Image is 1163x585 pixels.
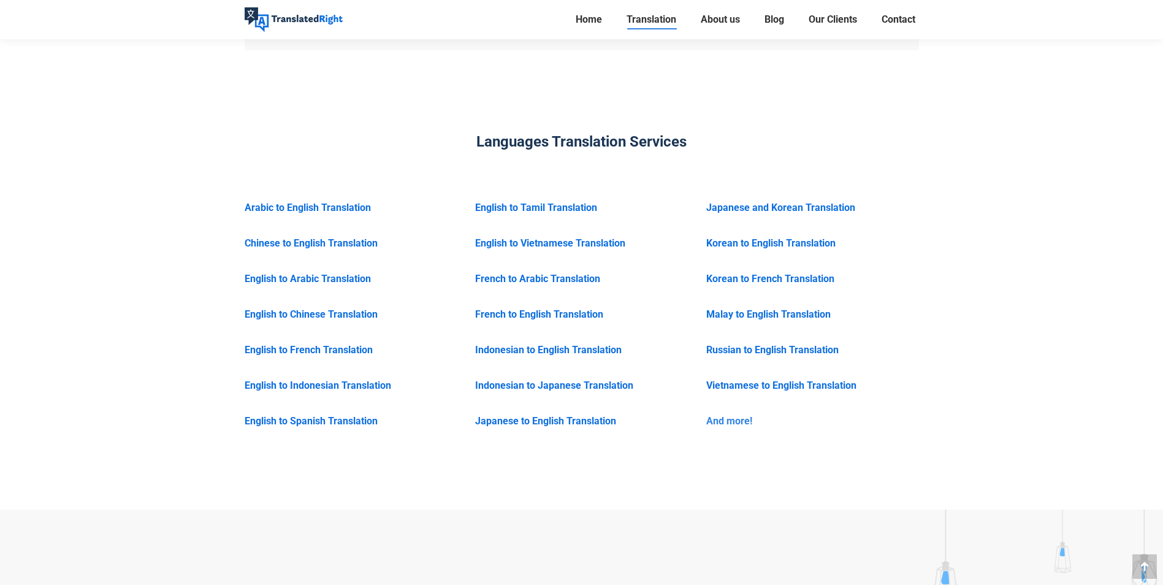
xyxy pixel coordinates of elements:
a: Indonesian to Japanese Translation [475,380,633,391]
a: Japanese and Korean Translation [706,202,855,213]
a: Vietnamese to English Translation [706,380,856,391]
span: Contact [882,13,915,26]
a: Chinese to English Translation [245,237,378,249]
a: English to Chinese Translation [245,308,378,320]
a: About us [697,11,744,28]
span: Our Clients [809,13,857,26]
a: Korean to English Translation [706,237,836,249]
span: Blog [765,13,784,26]
span: Home [576,13,602,26]
a: Korean to French Translation [706,273,834,285]
a: Home [572,11,606,28]
img: Translated Right [245,7,343,32]
a: Contact [878,11,919,28]
a: Translation [623,11,680,28]
a: English to Vietnamese Translation [475,237,625,249]
a: Malay to English Translation [706,308,831,320]
a: French to Arabic Translation [475,273,600,285]
a: And more! [706,415,752,427]
span: About us [701,13,740,26]
a: Indonesian to English Translation [475,344,622,356]
a: Arabic to English Translation [245,202,371,213]
a: Russian to English Translation [706,344,839,356]
a: Japanese to English Translation [475,415,616,427]
a: English to Spanish Translation [245,415,378,427]
a: French to English Translation [475,308,603,320]
a: Blog [761,11,788,28]
a: English to Tamil Translation [475,202,597,213]
a: English to French Translation [245,344,373,356]
span: Translation [627,13,676,26]
a: Our Clients [805,11,861,28]
a: English to Arabic Translation [245,273,371,285]
a: English to Indonesian Translation [245,380,391,391]
h4: Languages Translation Services [245,133,919,150]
